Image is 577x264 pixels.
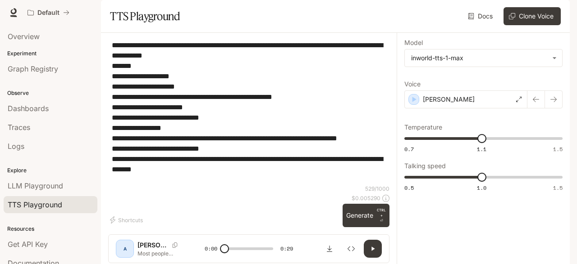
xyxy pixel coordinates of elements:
[169,242,181,248] button: Copy Voice ID
[466,7,496,25] a: Docs
[377,207,386,224] p: ⏎
[37,9,60,17] p: Default
[477,145,486,153] span: 1.1
[404,40,423,46] p: Model
[411,54,548,63] div: inworld-tts-1-max
[377,207,386,218] p: CTRL +
[205,244,217,253] span: 0:00
[343,204,389,227] button: GenerateCTRL +⏎
[423,95,475,104] p: [PERSON_NAME]
[137,241,169,250] p: [PERSON_NAME]
[342,240,360,258] button: Inspect
[137,250,183,257] p: Most people don't know filing status, but the IRS has FIVE and choosing the wrong one could cost ...
[23,4,73,22] button: All workspaces
[118,242,132,256] div: A
[553,145,563,153] span: 1.5
[405,49,562,67] div: inworld-tts-1-max
[404,145,414,153] span: 0.7
[404,163,446,169] p: Talking speed
[404,184,414,192] span: 0.5
[553,184,563,192] span: 1.5
[108,213,147,227] button: Shortcuts
[504,7,561,25] button: Clone Voice
[280,244,293,253] span: 0:29
[110,7,180,25] h1: TTS Playground
[321,240,339,258] button: Download audio
[404,81,421,87] p: Voice
[404,124,442,130] p: Temperature
[477,184,486,192] span: 1.0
